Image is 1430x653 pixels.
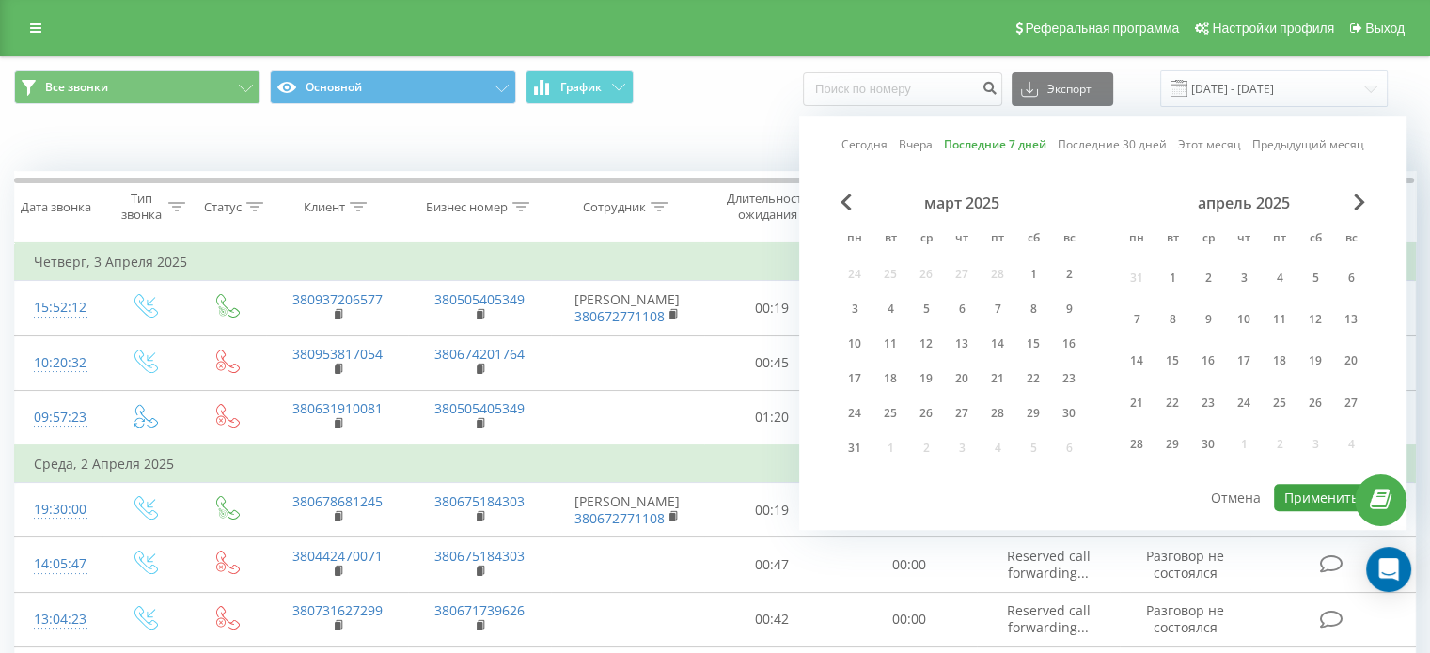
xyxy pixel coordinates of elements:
div: 10 [842,332,867,356]
div: 09:57:23 [34,399,84,436]
div: 31 [842,436,867,460]
div: 15 [1160,350,1185,374]
div: 9 [1196,307,1220,332]
div: вс 23 мар. 2025 г. [1051,365,1087,393]
div: вт 22 апр. 2025 г. [1155,385,1190,420]
abbr: среда [912,225,940,254]
div: ср 30 апр. 2025 г. [1190,428,1226,462]
div: пн 7 апр. 2025 г. [1119,303,1155,337]
div: 11 [1267,307,1292,332]
div: 24 [1232,391,1256,415]
div: пн 24 мар. 2025 г. [837,399,872,428]
div: 27 [1339,391,1363,415]
div: Статус [204,199,242,215]
abbr: пятница [1265,225,1294,254]
div: пт 14 мар. 2025 г. [980,330,1015,358]
a: 380672771108 [574,509,665,527]
span: Все звонки [45,80,108,95]
div: 13 [950,332,974,356]
button: Основной [270,70,516,104]
div: 22 [1160,391,1185,415]
div: 4 [1267,266,1292,290]
div: Бизнес номер [426,199,508,215]
div: чт 20 мар. 2025 г. [944,365,980,393]
td: 00:45 [704,335,841,390]
a: 380937206577 [292,290,383,308]
div: 9 [1057,297,1081,321]
div: 28 [985,401,1010,426]
div: 19:30:00 [34,491,84,528]
div: 12 [1303,307,1328,332]
div: 18 [1267,350,1292,374]
a: Последние 7 дней [944,136,1046,154]
div: вс 20 апр. 2025 г. [1333,344,1369,379]
div: 6 [950,297,974,321]
div: 23 [1196,391,1220,415]
div: 13 [1339,307,1363,332]
div: сб 12 апр. 2025 г. [1297,303,1333,337]
div: 1 [1160,266,1185,290]
div: 28 [1124,432,1149,457]
button: Экспорт [1012,72,1113,106]
div: 2 [1196,266,1220,290]
div: 11 [878,332,903,356]
div: вс 6 апр. 2025 г. [1333,260,1369,295]
div: вт 25 мар. 2025 г. [872,399,908,428]
div: ср 2 апр. 2025 г. [1190,260,1226,295]
div: вт 8 апр. 2025 г. [1155,303,1190,337]
abbr: вторник [1158,225,1186,254]
div: 20 [1339,350,1363,374]
div: чт 27 мар. 2025 г. [944,399,980,428]
div: сб 29 мар. 2025 г. [1015,399,1051,428]
div: Клиент [304,199,345,215]
div: Длительность ожидания [721,191,815,223]
div: чт 24 апр. 2025 г. [1226,385,1262,420]
div: 21 [1124,391,1149,415]
div: сб 8 мар. 2025 г. [1015,295,1051,323]
abbr: воскресенье [1055,225,1083,254]
div: вс 27 апр. 2025 г. [1333,385,1369,420]
div: 30 [1057,401,1081,426]
div: 15:52:12 [34,289,84,326]
div: Сотрудник [583,199,646,215]
div: вт 4 мар. 2025 г. [872,295,908,323]
div: 20 [950,366,974,391]
div: чт 10 апр. 2025 г. [1226,303,1262,337]
div: вт 18 мар. 2025 г. [872,365,908,393]
div: 4 [878,297,903,321]
div: вс 30 мар. 2025 г. [1051,399,1087,428]
div: пт 7 мар. 2025 г. [980,295,1015,323]
span: Next Month [1354,194,1365,210]
div: 29 [1021,401,1045,426]
div: вт 15 апр. 2025 г. [1155,344,1190,379]
div: 5 [914,297,938,321]
a: 380674201764 [434,345,525,363]
div: 26 [1303,391,1328,415]
abbr: понедельник [841,225,869,254]
td: Четверг, 3 Апреля 2025 [15,243,1416,281]
div: сб 19 апр. 2025 г. [1297,344,1333,379]
td: 00:42 [704,592,841,646]
div: 18 [878,366,903,391]
div: чт 17 апр. 2025 г. [1226,344,1262,379]
div: пн 28 апр. 2025 г. [1119,428,1155,462]
button: Все звонки [14,70,260,104]
div: вт 1 апр. 2025 г. [1155,260,1190,295]
td: 00:19 [704,281,841,335]
div: 10:20:32 [34,345,84,381]
span: График [560,81,602,94]
div: 21 [985,366,1010,391]
div: 27 [950,401,974,426]
a: 380442470071 [292,547,383,565]
div: 13:04:23 [34,601,84,638]
a: Предыдущий месяц [1252,136,1364,154]
span: Разговор не состоялся [1146,601,1224,636]
div: пн 21 апр. 2025 г. [1119,385,1155,420]
div: пт 28 мар. 2025 г. [980,399,1015,428]
div: ср 12 мар. 2025 г. [908,330,944,358]
span: Reserved call forwarding... [1007,601,1091,636]
div: 15 [1021,332,1045,356]
div: вт 11 мар. 2025 г. [872,330,908,358]
a: Последние 30 дней [1058,136,1167,154]
span: Реферальная программа [1025,21,1179,36]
